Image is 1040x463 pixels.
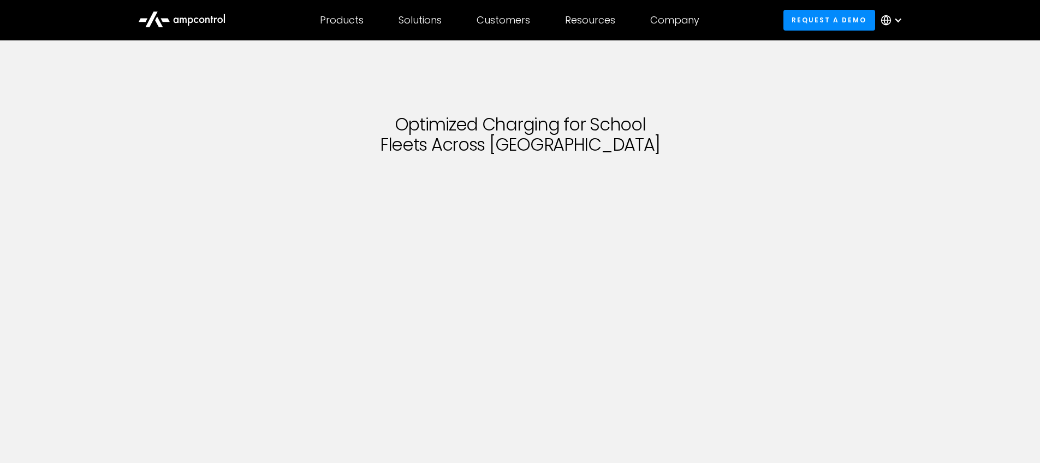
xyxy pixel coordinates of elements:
[650,14,699,26] div: Company
[320,14,364,26] div: Products
[477,14,530,26] div: Customers
[565,14,615,26] div: Resources
[399,14,442,26] div: Solutions
[280,115,760,155] h1: Optimized Charging for School Fleets Across [GEOGRAPHIC_DATA]
[783,10,875,30] a: Request a demo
